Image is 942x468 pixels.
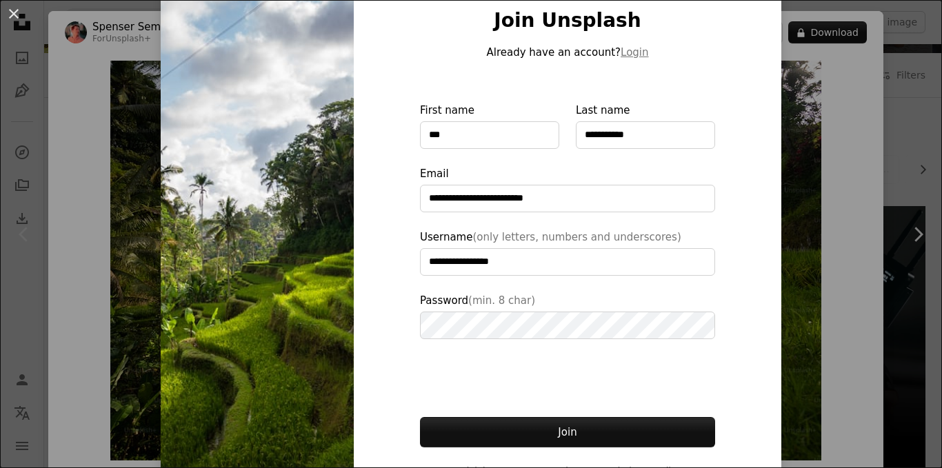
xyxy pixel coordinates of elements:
input: First name [420,121,559,149]
input: Email [420,185,715,212]
label: Last name [576,102,715,149]
button: Join [420,417,715,447]
button: Login [621,44,648,61]
input: Username(only letters, numbers and underscores) [420,248,715,276]
input: Password(min. 8 char) [420,312,715,339]
label: Username [420,229,715,276]
span: (min. 8 char) [468,294,535,307]
span: (only letters, numbers and underscores) [472,231,681,243]
label: Password [420,292,715,339]
label: First name [420,102,559,149]
h1: Join Unsplash [420,8,715,33]
label: Email [420,165,715,212]
p: Already have an account? [420,44,715,61]
input: Last name [576,121,715,149]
